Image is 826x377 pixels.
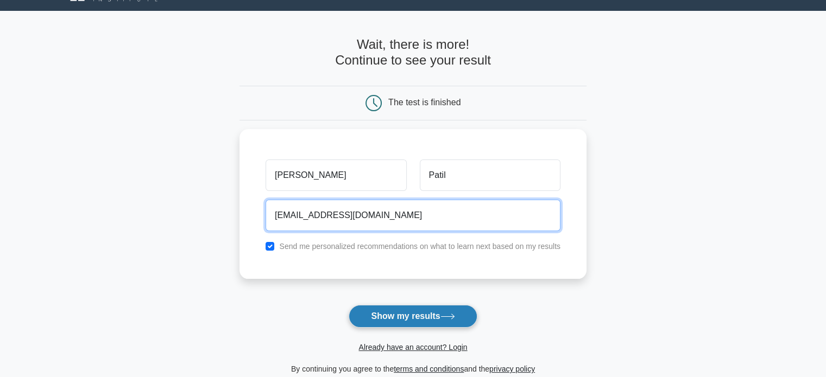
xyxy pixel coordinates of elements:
a: terms and conditions [394,365,464,373]
label: Send me personalized recommendations on what to learn next based on my results [279,242,560,251]
input: Last name [420,159,560,191]
div: By continuing you agree to the and the [233,362,593,375]
a: Already have an account? Login [358,343,467,352]
button: Show my results [349,305,477,328]
input: Email [266,200,560,231]
div: The test is finished [388,98,461,107]
input: First name [266,159,406,191]
a: privacy policy [489,365,535,373]
h4: Wait, there is more! Continue to see your result [239,37,587,68]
